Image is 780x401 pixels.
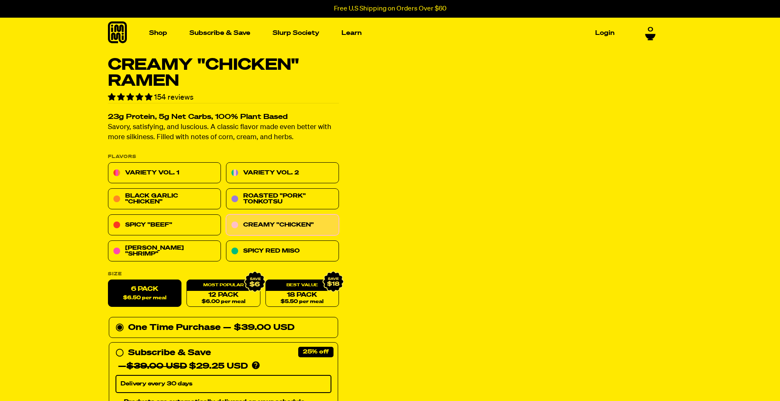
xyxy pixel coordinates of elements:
[338,26,365,40] a: Learn
[269,26,323,40] a: Slurp Society
[108,163,221,184] a: Variety Vol. 1
[281,299,323,305] span: $5.50 per meal
[108,272,339,277] label: Size
[108,215,221,236] a: Spicy "Beef"
[265,280,339,307] a: 18 Pack$5.50 per meal
[108,57,339,89] h1: Creamy "Chicken" Ramen
[108,123,339,143] p: Savory, satisfying, and luscious. A classic flavor made even better with more silkiness. Filled w...
[116,321,331,335] div: One Time Purchase
[154,94,194,101] span: 154 reviews
[201,299,245,305] span: $6.00 per meal
[592,26,618,40] a: Login
[186,26,254,40] a: Subscribe & Save
[146,26,171,40] a: Shop
[186,280,260,307] a: 12 Pack$6.00 per meal
[118,360,248,373] div: — $29.25 USD
[226,241,339,262] a: Spicy Red Miso
[226,189,339,210] a: Roasted "Pork" Tonkotsu
[108,94,154,101] span: 4.78 stars
[108,280,181,307] label: 6 Pack
[108,241,221,262] a: [PERSON_NAME] "Shrimp"
[648,26,653,34] span: 0
[226,215,339,236] a: Creamy "Chicken"
[108,114,339,121] h2: 23g Protein, 5g Net Carbs, 100% Plant Based
[123,295,166,301] span: $6.50 per meal
[108,189,221,210] a: Black Garlic "Chicken"
[116,375,331,393] select: Subscribe & Save —$39.00 USD$29.25 USD Products are automatically delivered on your schedule. No ...
[645,26,656,40] a: 0
[128,346,211,360] div: Subscribe & Save
[126,362,187,371] del: $39.00 USD
[108,155,339,159] p: Flavors
[334,5,446,13] p: Free U.S Shipping on Orders Over $60
[226,163,339,184] a: Variety Vol. 2
[223,321,294,335] div: — $39.00 USD
[146,18,618,48] nav: Main navigation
